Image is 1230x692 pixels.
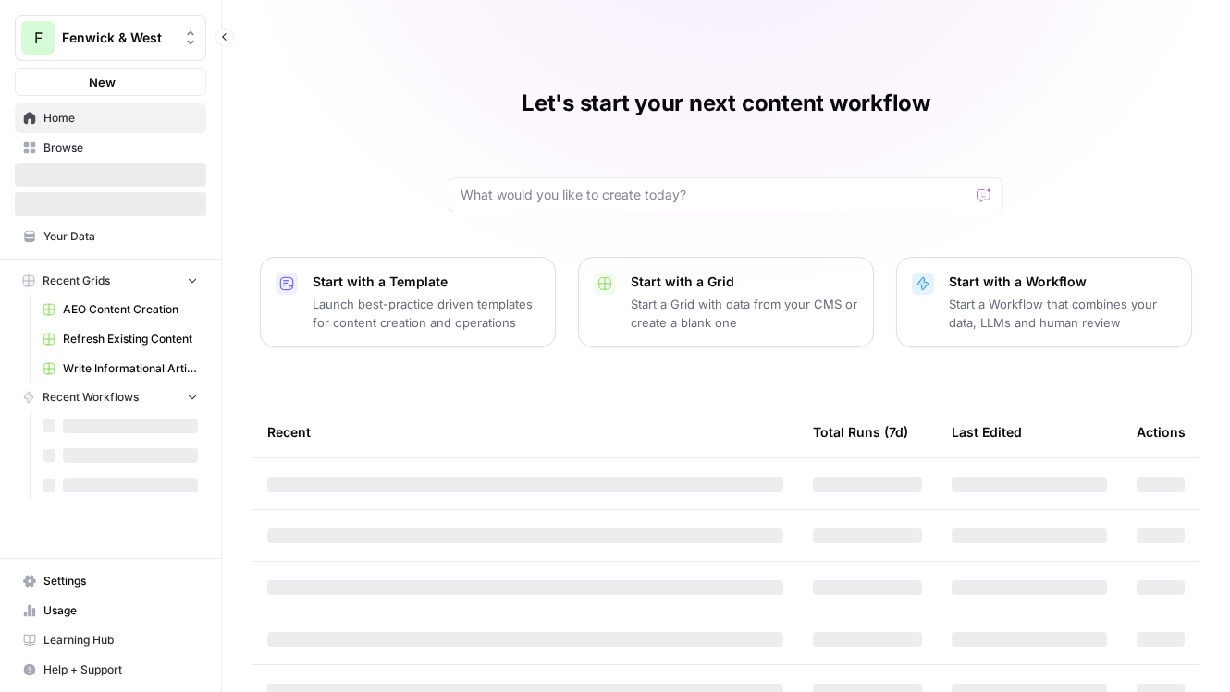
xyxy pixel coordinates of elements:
button: Help + Support [15,655,206,685]
button: New [15,68,206,96]
button: Recent Grids [15,267,206,295]
div: Actions [1137,407,1186,457]
a: Settings [15,566,206,596]
div: Last Edited [952,407,1022,457]
h1: Let's start your next content workflow [522,89,930,118]
p: Launch best-practice driven templates for content creation and operations [313,295,540,332]
a: Refresh Existing Content [34,324,206,354]
button: Start with a GridStart a Grid with data from your CMS or create a blank one [578,257,874,347]
span: Refresh Existing Content [63,331,198,347]
span: Recent Grids [43,273,110,289]
button: Workspace: Fenwick & West [15,15,206,61]
a: Usage [15,596,206,625]
p: Start a Workflow that combines your data, LLMs and human review [949,295,1176,332]
span: Browse [43,140,198,156]
p: Start with a Grid [631,273,858,291]
span: Help + Support [43,662,198,678]
button: Start with a TemplateLaunch best-practice driven templates for content creation and operations [260,257,556,347]
span: Your Data [43,228,198,245]
div: Total Runs (7d) [813,407,908,457]
p: Start a Grid with data from your CMS or create a blank one [631,295,858,332]
a: Browse [15,133,206,163]
p: Start with a Template [313,273,540,291]
input: What would you like to create today? [461,186,969,204]
a: Your Data [15,222,206,251]
div: Recent [267,407,783,457]
span: Recent Workflows [43,389,139,406]
a: Write Informational Article [34,354,206,383]
span: F [34,27,43,49]
a: AEO Content Creation [34,295,206,324]
span: New [89,73,116,91]
span: Usage [43,602,198,619]
p: Start with a Workflow [949,273,1176,291]
span: Fenwick & West [62,29,174,47]
span: Write Informational Article [63,360,198,377]
span: AEO Content Creation [63,301,198,318]
button: Recent Workflows [15,383,206,411]
span: Settings [43,573,198,589]
span: Learning Hub [43,632,198,649]
a: Learning Hub [15,625,206,655]
button: Start with a WorkflowStart a Workflow that combines your data, LLMs and human review [896,257,1192,347]
a: Home [15,103,206,133]
span: Home [43,110,198,127]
